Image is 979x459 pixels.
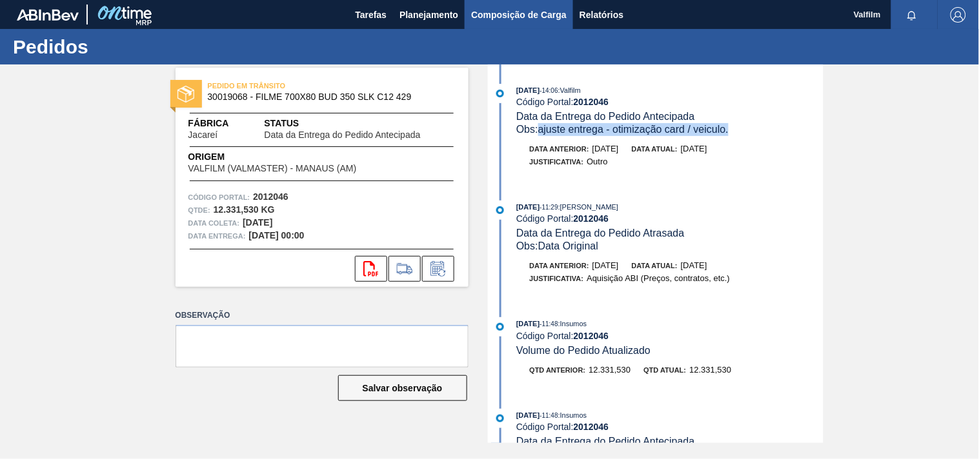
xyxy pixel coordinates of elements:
span: [DATE] [681,144,707,153]
span: - 14:06 [540,87,558,94]
img: Logout [951,7,966,23]
span: - 11:48 [540,320,558,327]
strong: 2012046 [574,331,609,341]
span: Data anterior: [530,262,589,269]
strong: 2012046 [253,191,288,202]
span: - 11:48 [540,412,558,419]
span: Qtd atual: [644,366,687,374]
div: Código Portal: [516,97,823,107]
span: [DATE] [592,260,619,270]
div: Abrir arquivo PDF [355,256,387,282]
span: Data da Entrega do Pedido Antecipada [265,130,421,140]
img: atual [496,415,504,422]
span: [DATE] [516,320,540,327]
img: atual [496,90,504,97]
span: Código Portal: [188,191,250,204]
span: Origem [188,150,394,164]
span: Data da Entrega do Pedido Atrasada [516,228,685,239]
span: Data da Entrega do Pedido Antecipada [516,436,695,447]
span: Jacareí [188,130,218,140]
div: Código Portal: [516,213,823,224]
strong: 2012046 [574,213,609,224]
strong: 2012046 [574,422,609,432]
img: TNhmsLtSVTkK8tSr43FrP2fwEKptu5GPRR3wAAAABJRU5ErkJggg== [17,9,79,21]
span: Data coleta: [188,217,240,229]
div: Ir para Composição de Carga [389,256,421,282]
span: : Insumos [558,411,587,419]
span: Justificativa: [530,275,584,282]
span: Data anterior: [530,145,589,153]
img: atual [496,206,504,214]
img: status [177,86,194,103]
div: Informar alteração no pedido [422,256,454,282]
span: [DATE] [516,86,540,94]
span: PEDIDO EM TRÂNSITO [208,79,389,92]
span: Relatórios [580,7,623,23]
span: Volume do Pedido Atualizado [516,345,651,356]
div: Código Portal: [516,331,823,341]
span: : Insumos [558,320,587,327]
span: Outro [587,157,608,166]
span: Qtde : [188,204,210,217]
label: Observação [176,306,469,325]
button: Salvar observação [338,375,467,401]
span: Justificativa: [530,158,584,166]
span: Tarefas [355,7,387,23]
span: Data atual: [632,145,678,153]
span: Fábrica [188,117,259,130]
span: Status [265,117,456,130]
span: Data entrega: [188,229,246,242]
h1: Pedidos [13,39,242,54]
span: Data da Entrega do Pedido Antecipada [516,111,695,122]
span: 30019068 - FILME 700X80 BUD 350 SLK C12 429 [208,92,442,102]
strong: 2012046 [574,97,609,107]
span: 12.331,530 [589,365,631,375]
span: [DATE] [516,203,540,211]
span: Planejamento [399,7,458,23]
span: Composição de Carga [471,7,567,23]
div: Código Portal: [516,422,823,432]
span: - 11:29 [540,204,558,211]
img: atual [496,323,504,331]
span: Data atual: [632,262,678,269]
strong: 12.331,530 KG [214,204,275,215]
span: Obs: Data Original [516,240,598,251]
span: [DATE] [592,144,619,153]
span: : [PERSON_NAME] [558,203,619,211]
span: [DATE] [516,411,540,419]
span: Obs: ajuste entrega - otimização card / veiculo. [516,124,729,135]
strong: [DATE] 00:00 [249,230,305,240]
span: Qtd anterior: [530,366,586,374]
span: VALFILM (VALMASTER) - MANAUS (AM) [188,164,357,173]
strong: [DATE] [243,217,272,228]
span: Aquisição ABI (Preços, contratos, etc.) [587,273,730,283]
span: [DATE] [681,260,707,270]
span: 12.331,530 [690,365,732,375]
span: : Valfilm [558,86,581,94]
button: Notificações [891,6,933,24]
